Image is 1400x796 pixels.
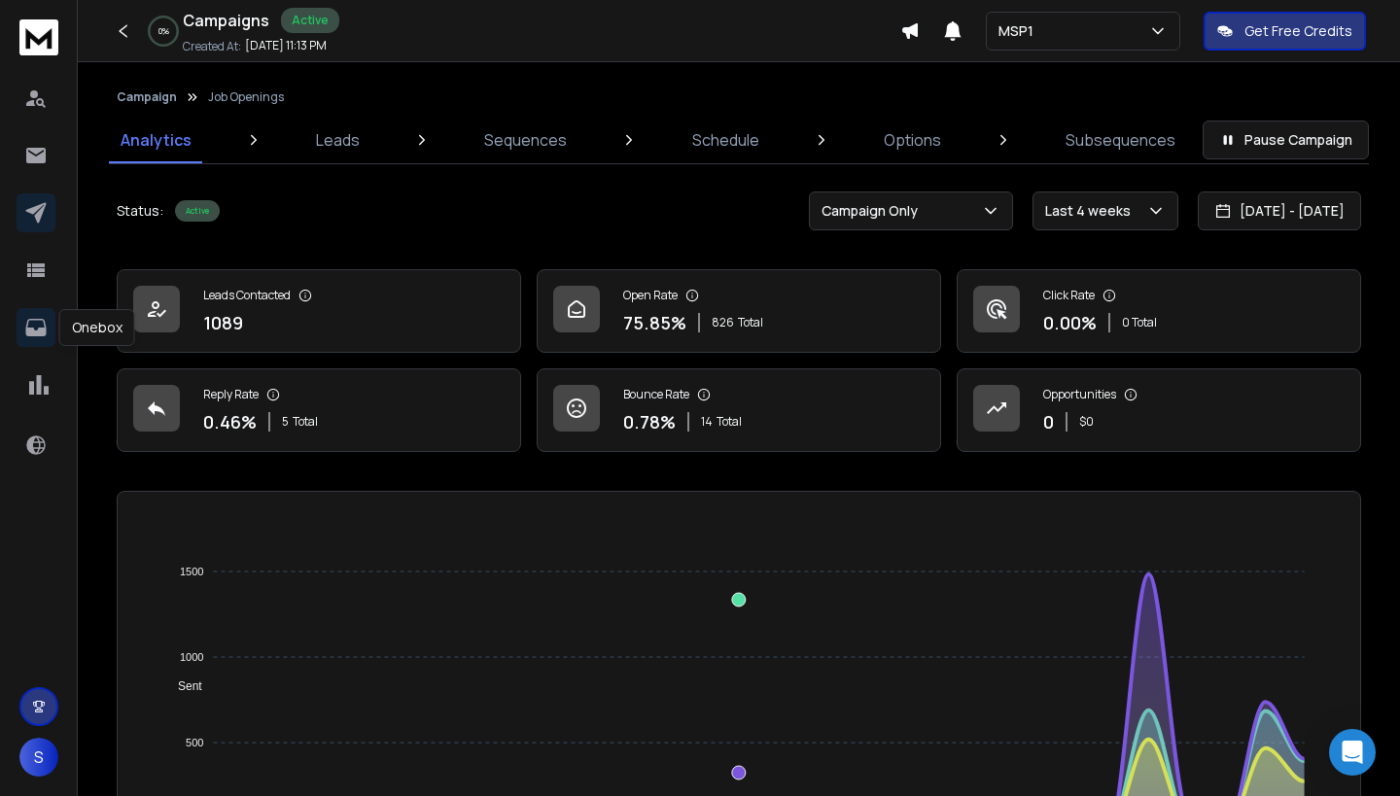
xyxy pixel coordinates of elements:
[1079,414,1094,430] p: $ 0
[701,414,713,430] span: 14
[186,737,203,748] tspan: 500
[19,738,58,777] button: S
[472,117,578,163] a: Sequences
[537,368,941,452] a: Bounce Rate0.78%14Total
[203,309,243,336] p: 1089
[163,679,202,693] span: Sent
[1198,191,1361,230] button: [DATE] - [DATE]
[1045,201,1138,221] p: Last 4 weeks
[623,408,676,435] p: 0.78 %
[957,368,1361,452] a: Opportunities0$0
[1203,121,1369,159] button: Pause Campaign
[203,387,259,402] p: Reply Rate
[158,25,169,37] p: 0 %
[957,269,1361,353] a: Click Rate0.00%0 Total
[281,8,339,33] div: Active
[59,309,135,346] div: Onebox
[872,117,953,163] a: Options
[245,38,327,53] p: [DATE] 11:13 PM
[175,200,220,222] div: Active
[1244,21,1352,41] p: Get Free Credits
[998,21,1041,41] p: MSP1
[109,117,203,163] a: Analytics
[208,89,284,105] p: Job Openings
[1204,12,1366,51] button: Get Free Credits
[180,651,203,663] tspan: 1000
[1122,315,1157,330] p: 0 Total
[1043,288,1095,303] p: Click Rate
[537,269,941,353] a: Open Rate75.85%826Total
[180,566,203,577] tspan: 1500
[884,128,941,152] p: Options
[1329,729,1376,776] div: Open Intercom Messenger
[738,315,763,330] span: Total
[117,269,521,353] a: Leads Contacted1089
[183,39,241,54] p: Created At:
[822,201,926,221] p: Campaign Only
[1043,408,1054,435] p: 0
[117,368,521,452] a: Reply Rate0.46%5Total
[717,414,742,430] span: Total
[692,128,759,152] p: Schedule
[19,19,58,55] img: logo
[623,387,689,402] p: Bounce Rate
[203,408,257,435] p: 0.46 %
[712,315,734,330] span: 826
[484,128,567,152] p: Sequences
[293,414,318,430] span: Total
[1054,117,1187,163] a: Subsequences
[623,288,678,303] p: Open Rate
[203,288,291,303] p: Leads Contacted
[1066,128,1175,152] p: Subsequences
[681,117,771,163] a: Schedule
[1043,387,1116,402] p: Opportunities
[304,117,371,163] a: Leads
[183,9,269,32] h1: Campaigns
[117,89,177,105] button: Campaign
[316,128,360,152] p: Leads
[623,309,686,336] p: 75.85 %
[121,128,192,152] p: Analytics
[1043,309,1097,336] p: 0.00 %
[282,414,289,430] span: 5
[117,201,163,221] p: Status:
